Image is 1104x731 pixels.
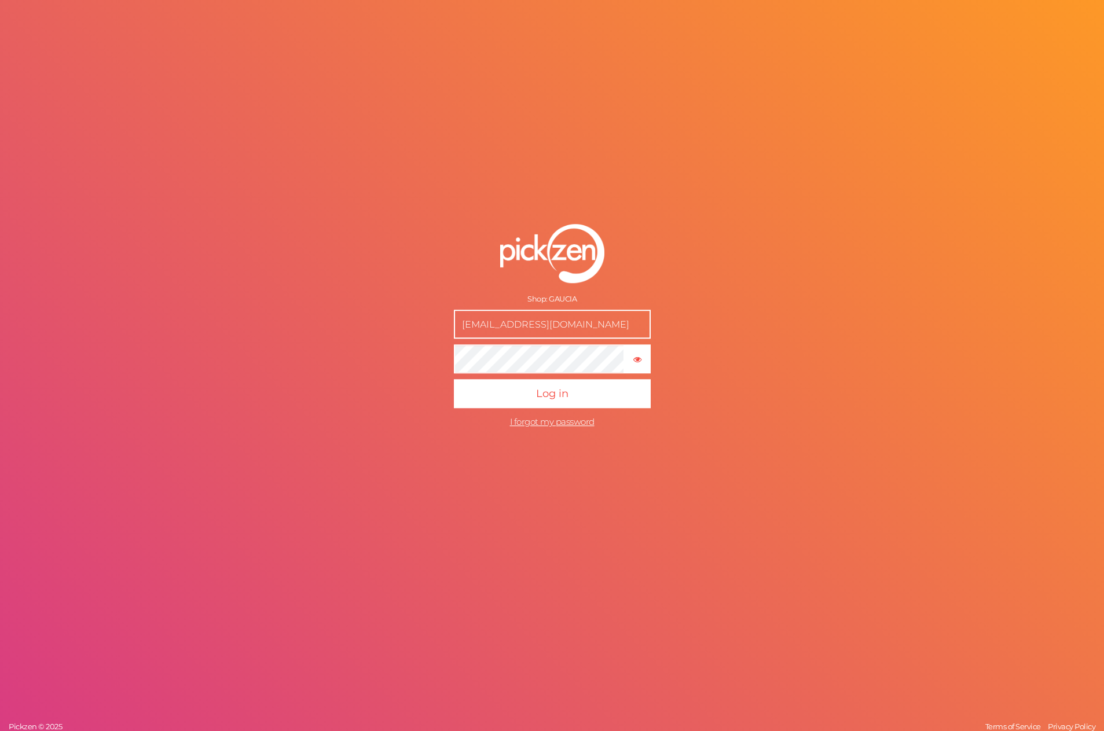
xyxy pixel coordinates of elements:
img: pz-logo-white.png [500,225,604,284]
span: Log in [536,387,568,400]
button: Log in [454,379,651,408]
a: Privacy Policy [1045,722,1098,731]
a: I forgot my password [510,416,595,427]
input: E-mail [454,310,651,339]
a: Pickzen © 2025 [6,722,65,731]
a: Terms of Service [982,722,1044,731]
span: Terms of Service [985,722,1041,731]
div: Shop: GAUCIA [454,295,651,304]
span: Privacy Policy [1048,722,1095,731]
